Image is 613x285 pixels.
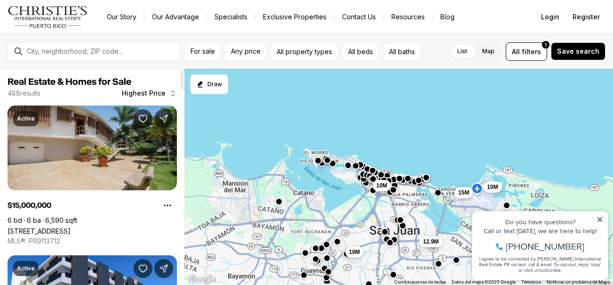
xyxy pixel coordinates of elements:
[557,48,599,55] span: Save search
[342,42,379,61] button: All beds
[551,42,605,60] button: Save search
[12,58,134,76] span: I agree to be contacted by [PERSON_NAME] International Real Estate PR via text, call & email. To ...
[158,196,177,215] button: Property options
[17,265,35,272] p: Active
[231,48,261,55] span: Any price
[345,246,363,258] button: 10M
[334,10,383,24] button: Contact Us
[384,10,432,24] a: Resources
[573,13,600,21] span: Register
[512,47,520,57] span: All
[541,13,559,21] span: Login
[522,47,541,57] span: filters
[376,182,387,189] span: 10M
[454,187,473,198] button: 15M
[506,42,547,61] button: Allfilters1
[10,30,136,37] div: Call or text [DATE], we are here to help!
[116,84,183,103] button: Highest Price
[8,6,88,28] img: logo
[191,48,215,55] span: For sale
[154,259,173,278] button: Share Property
[433,10,462,24] a: Blog
[271,42,338,61] button: All property types
[17,115,35,122] p: Active
[184,42,221,61] button: For sale
[255,10,334,24] a: Exclusive Properties
[8,227,71,235] a: 20 AMAPOLA ST, CAROLINA PR, 00979
[190,74,228,94] button: Start drawing
[450,43,475,60] label: List
[10,21,136,28] div: Do you have questions?
[372,180,390,191] button: 10M
[144,10,207,24] a: Our Advantage
[8,77,131,87] span: Real Estate & Homes for Sale
[483,181,502,193] button: 10M
[452,279,516,285] span: Datos del mapa ©2025 Google
[545,41,547,49] span: 1
[349,248,359,256] span: 10M
[207,10,255,24] a: Specialists
[99,10,144,24] a: Our Story
[535,8,565,26] button: Login
[475,43,502,60] label: Map
[458,189,469,196] span: 15M
[134,259,152,278] button: Save Property: 602 BARBOSA AVE
[423,238,438,245] span: 12.9M
[122,90,166,97] span: Highest Price
[8,90,40,97] p: 488 results
[419,236,442,247] button: 12.9M
[567,8,605,26] button: Register
[154,109,173,128] button: Share Property
[383,42,421,61] button: All baths
[39,44,117,54] span: [PHONE_NUMBER]
[225,42,267,61] button: Any price
[134,109,152,128] button: Save Property: 20 AMAPOLA ST
[487,183,498,191] span: 10M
